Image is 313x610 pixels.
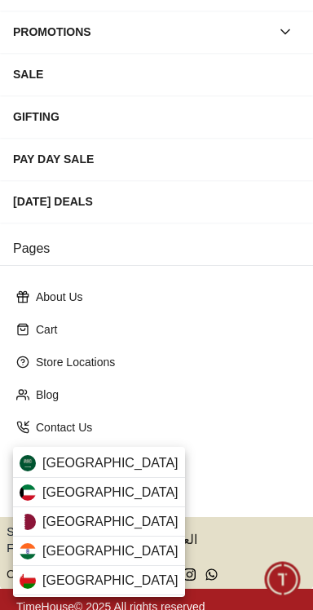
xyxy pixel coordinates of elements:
[42,453,179,473] span: [GEOGRAPHIC_DATA]
[20,484,36,501] img: Kuwait
[42,483,179,502] span: [GEOGRAPHIC_DATA]
[42,571,179,590] span: [GEOGRAPHIC_DATA]
[20,455,36,471] img: Saudi Arabia
[20,572,36,589] img: Oman
[265,562,301,598] div: Chat Widget
[20,543,36,559] img: India
[42,541,179,561] span: [GEOGRAPHIC_DATA]
[20,514,36,530] img: Qatar
[42,512,179,532] span: [GEOGRAPHIC_DATA]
